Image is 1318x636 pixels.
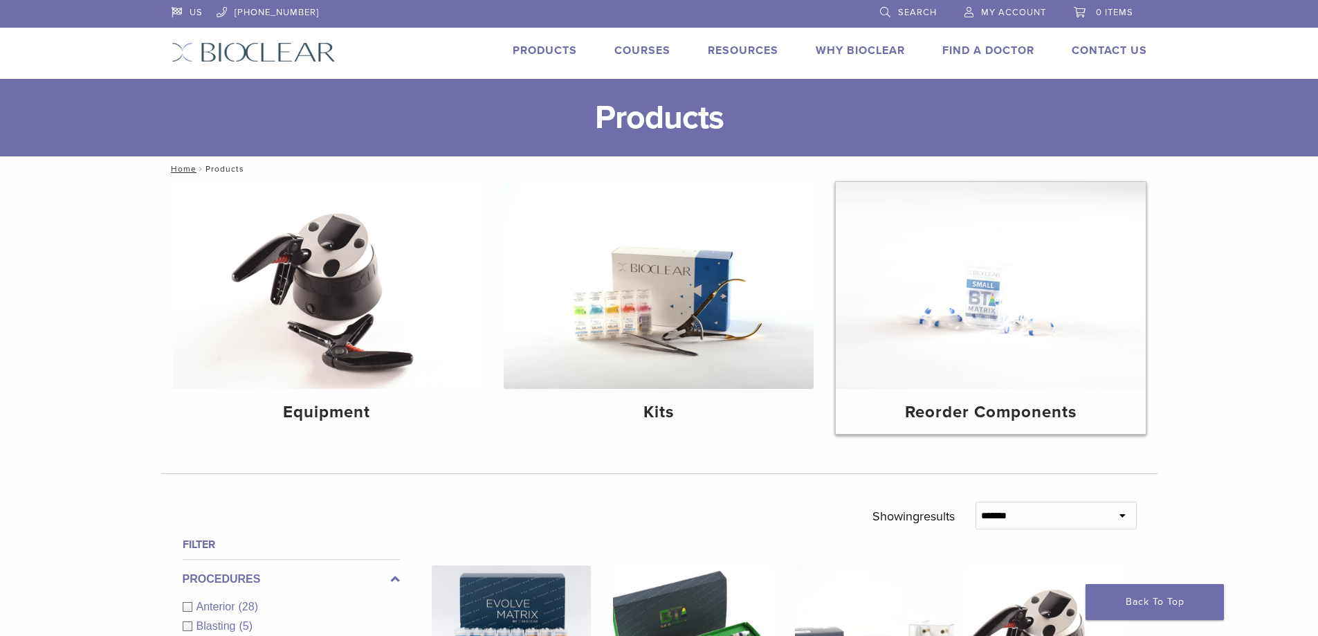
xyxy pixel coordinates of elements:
[504,182,814,434] a: Kits
[942,44,1034,57] a: Find A Doctor
[196,620,239,632] span: Blasting
[504,182,814,389] img: Kits
[172,182,482,389] img: Equipment
[847,400,1135,425] h4: Reorder Components
[614,44,670,57] a: Courses
[515,400,803,425] h4: Kits
[239,601,258,612] span: (28)
[708,44,778,57] a: Resources
[1072,44,1147,57] a: Contact Us
[183,400,471,425] h4: Equipment
[513,44,577,57] a: Products
[172,42,336,62] img: Bioclear
[898,7,937,18] span: Search
[183,536,400,553] h4: Filter
[836,182,1146,389] img: Reorder Components
[1086,584,1224,620] a: Back To Top
[172,182,482,434] a: Equipment
[183,571,400,588] label: Procedures
[161,156,1157,181] nav: Products
[816,44,905,57] a: Why Bioclear
[239,620,253,632] span: (5)
[167,164,196,174] a: Home
[872,502,955,531] p: Showing results
[196,165,205,172] span: /
[1096,7,1133,18] span: 0 items
[196,601,239,612] span: Anterior
[981,7,1046,18] span: My Account
[836,182,1146,434] a: Reorder Components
